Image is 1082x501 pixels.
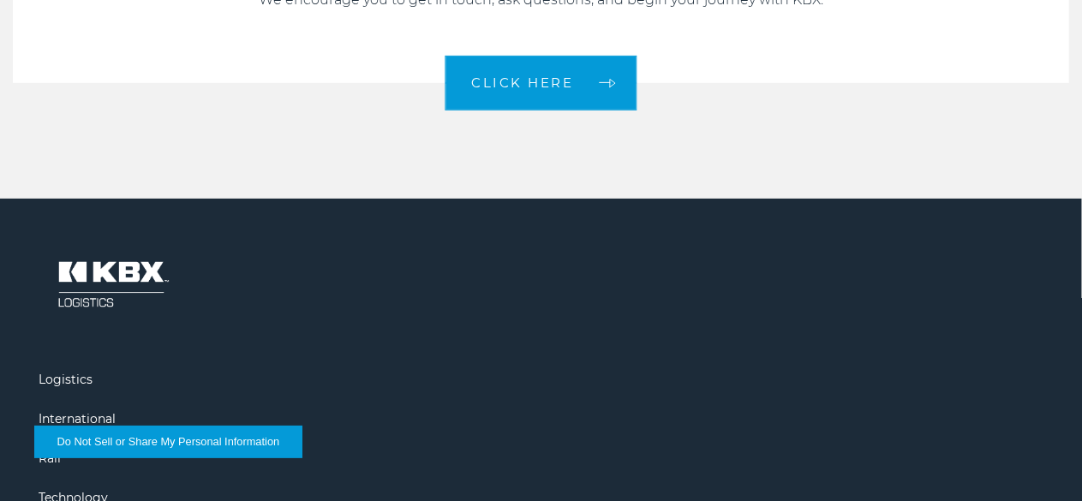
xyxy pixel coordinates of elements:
[39,372,93,387] a: Logistics
[39,450,61,466] a: Rail
[472,76,574,89] span: CLICK HERE
[39,411,116,426] a: International
[39,242,184,327] img: kbx logo
[34,426,302,458] button: Do Not Sell or Share My Personal Information
[445,56,637,110] a: CLICK HERE arrow arrow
